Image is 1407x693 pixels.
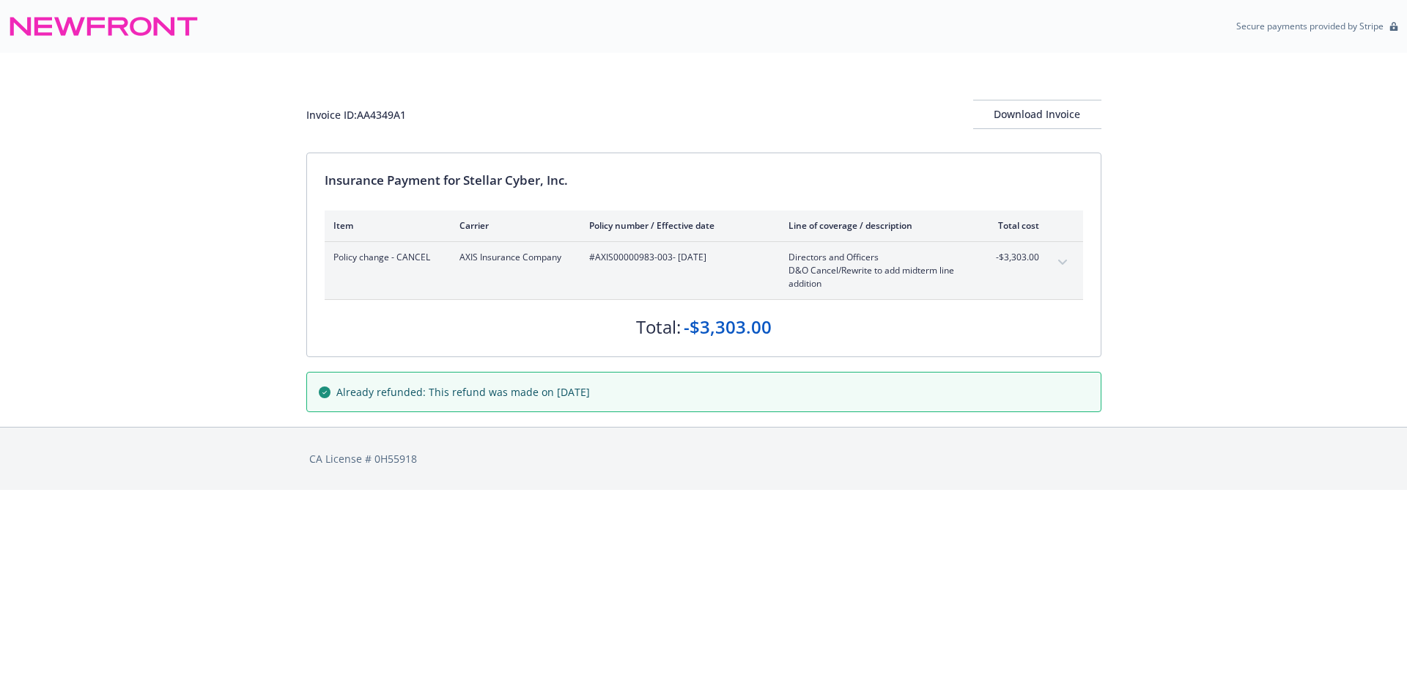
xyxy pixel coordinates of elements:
[333,251,436,264] span: Policy change - CANCEL
[336,384,590,400] span: Already refunded: This refund was made on [DATE]
[789,219,961,232] div: Line of coverage / description
[325,242,1083,299] div: Policy change - CANCELAXIS Insurance Company#AXIS00000983-003- [DATE]Directors and OfficersD&O Ca...
[984,219,1039,232] div: Total cost
[789,264,961,290] span: D&O Cancel/Rewrite to add midterm line addition
[459,219,566,232] div: Carrier
[789,251,961,290] span: Directors and OfficersD&O Cancel/Rewrite to add midterm line addition
[973,100,1101,128] div: Download Invoice
[309,451,1098,466] div: CA License # 0H55918
[333,219,436,232] div: Item
[1051,251,1074,274] button: expand content
[789,251,961,264] span: Directors and Officers
[589,219,765,232] div: Policy number / Effective date
[636,315,681,340] div: Total:
[973,100,1101,129] button: Download Invoice
[459,251,566,264] span: AXIS Insurance Company
[684,315,772,340] div: -$3,303.00
[1236,20,1384,32] p: Secure payments provided by Stripe
[984,251,1039,264] span: -$3,303.00
[306,107,406,122] div: Invoice ID: AA4349A1
[325,171,1083,190] div: Insurance Payment for Stellar Cyber, Inc.
[589,251,765,264] span: #AXIS00000983-003 - [DATE]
